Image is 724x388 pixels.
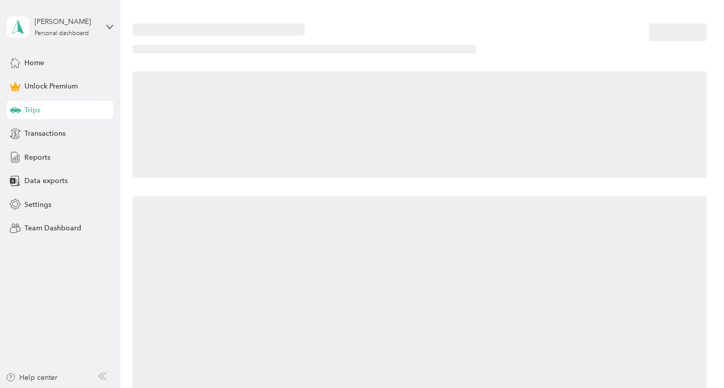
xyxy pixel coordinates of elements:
[24,128,66,139] span: Transactions
[24,152,50,163] span: Reports
[24,175,68,186] span: Data exports
[24,223,81,233] span: Team Dashboard
[35,16,98,27] div: [PERSON_NAME]
[35,31,89,37] div: Personal dashboard
[667,331,724,388] iframe: Everlance-gr Chat Button Frame
[6,372,57,383] button: Help center
[24,57,44,68] span: Home
[24,105,40,115] span: Trips
[24,81,78,92] span: Unlock Premium
[24,199,51,210] span: Settings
